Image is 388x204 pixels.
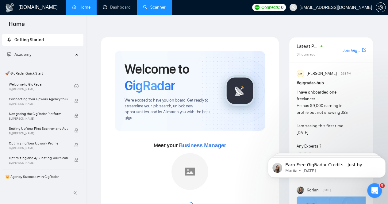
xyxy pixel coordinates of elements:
[225,75,255,106] img: gigradar-logo.png
[9,79,74,93] a: Welcome to GigRadarBy[PERSON_NAME]
[322,187,331,193] span: [DATE]
[376,2,386,12] button: setting
[261,4,280,11] span: Connects:
[5,3,15,13] img: logo
[255,5,259,10] img: upwork-logo.png
[362,47,366,53] a: export
[9,102,68,106] span: By [PERSON_NAME]
[74,99,79,103] span: lock
[376,5,386,10] a: setting
[297,80,366,87] h1: # gigradar-hub
[9,96,68,102] span: Connecting Your Upwork Agency to GigRadar
[9,117,68,121] span: By [PERSON_NAME]
[20,24,113,29] p: Message from Mariia, sent 5w ago
[343,47,361,54] a: Join GigRadar Slack Community
[171,153,208,190] img: placeholder.png
[103,5,131,10] a: dashboardDashboard
[125,98,215,121] span: We're excited to have you on board. Get ready to streamline your job search, unlock new opportuni...
[9,146,68,150] span: By [PERSON_NAME]
[2,34,83,46] li: Getting Started
[297,187,304,194] img: Korlan
[297,52,316,56] span: 3 hours ago
[7,37,11,42] span: rocket
[380,183,385,188] span: 8
[307,70,337,77] span: [PERSON_NAME]
[7,52,31,57] span: Academy
[125,61,215,94] h1: Welcome to
[9,132,68,135] span: By [PERSON_NAME]
[9,161,68,165] span: By [PERSON_NAME]
[297,42,319,50] span: Latest Posts from the GigRadar Community
[74,143,79,147] span: lock
[7,52,11,56] span: fund-projection-screen
[14,37,44,42] span: Getting Started
[307,187,319,194] span: Korlan
[9,155,68,161] span: Optimizing and A/B Testing Your Scanner for Better Results
[74,84,79,88] span: check-circle
[291,5,295,10] span: user
[281,4,283,11] span: 0
[367,183,382,198] iframe: Intercom live chat
[74,158,79,162] span: lock
[9,111,68,117] span: Navigating the GigRadar Platform
[362,48,366,52] span: export
[125,77,175,94] span: GigRadar
[154,142,226,149] span: Meet your
[74,114,79,118] span: lock
[143,5,166,10] a: searchScanner
[72,5,90,10] a: homeHome
[4,20,30,33] span: Home
[9,125,68,132] span: Setting Up Your First Scanner and Auto-Bidder
[20,18,112,145] span: Earn Free GigRadar Credits - Just by Sharing Your Story! 💬 Want more credits for sending proposal...
[74,128,79,133] span: lock
[297,70,304,77] div: MH
[340,71,351,76] span: 2:38 PM
[73,190,79,196] span: double-left
[179,142,226,148] span: Business Manager
[14,52,31,57] span: Academy
[3,67,83,79] span: 🚀 GigRadar Quick Start
[9,140,68,146] span: Optimizing Your Upwork Profile
[3,171,83,183] span: 👑 Agency Success with GigRadar
[297,89,352,150] div: I have onboarded one freelancer He has $9,000 earning in profile but not showing JSS I am seeing ...
[265,144,388,187] iframe: Intercom notifications message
